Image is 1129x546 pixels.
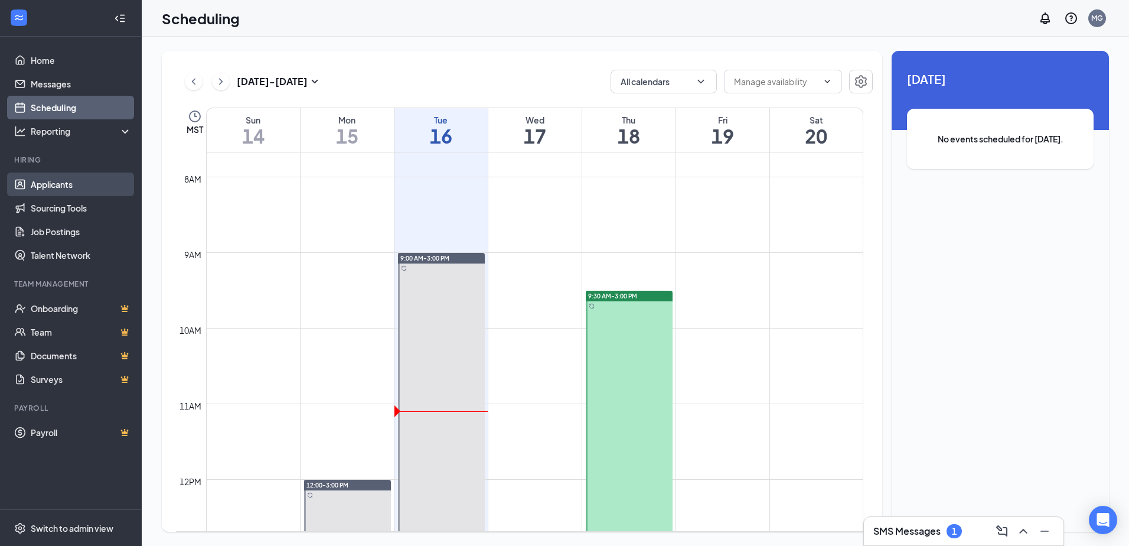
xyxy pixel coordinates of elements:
svg: ChevronDown [823,77,832,86]
h1: 20 [770,126,863,146]
a: PayrollCrown [31,421,132,444]
a: September 14, 2025 [207,108,300,152]
h3: SMS Messages [873,525,941,538]
svg: ChevronDown [695,76,707,87]
a: September 15, 2025 [301,108,394,152]
div: Tue [394,114,488,126]
a: September 17, 2025 [488,108,582,152]
svg: ComposeMessage [995,524,1009,538]
a: Home [31,48,132,72]
svg: ChevronRight [215,74,227,89]
span: MST [187,123,203,135]
svg: ChevronLeft [188,74,200,89]
button: Settings [849,70,873,93]
div: 9am [182,248,204,261]
button: All calendarsChevronDown [611,70,717,93]
button: ChevronLeft [185,73,203,90]
span: No events scheduled for [DATE]. [931,132,1070,145]
a: Scheduling [31,96,132,119]
a: DocumentsCrown [31,344,132,368]
svg: Sync [589,303,595,309]
a: Sourcing Tools [31,196,132,220]
a: OnboardingCrown [31,297,132,320]
svg: SmallChevronDown [308,74,322,89]
button: Minimize [1035,522,1054,541]
h1: 16 [394,126,488,146]
svg: Sync [401,265,407,271]
svg: Analysis [14,125,26,137]
span: [DATE] [907,70,1094,88]
svg: ChevronUp [1016,524,1030,538]
div: Thu [582,114,676,126]
span: 9:00 AM-3:00 PM [400,254,449,262]
h1: Scheduling [162,8,240,28]
a: September 20, 2025 [770,108,863,152]
button: ChevronRight [212,73,230,90]
button: ChevronUp [1014,522,1033,541]
div: Wed [488,114,582,126]
a: September 16, 2025 [394,108,488,152]
div: MG [1091,13,1103,23]
a: September 19, 2025 [676,108,769,152]
div: 10am [177,324,204,337]
div: Fri [676,114,769,126]
svg: Notifications [1038,11,1052,25]
a: September 18, 2025 [582,108,676,152]
a: Messages [31,72,132,96]
div: Payroll [14,403,129,413]
input: Manage availability [734,75,818,88]
h3: [DATE] - [DATE] [237,75,308,88]
a: Talent Network [31,243,132,267]
span: 9:30 AM-3:00 PM [588,292,637,300]
svg: WorkstreamLogo [13,12,25,24]
svg: Settings [854,74,868,89]
div: 11am [177,399,204,412]
a: TeamCrown [31,320,132,344]
svg: Collapse [114,12,126,24]
div: 12pm [177,475,204,488]
a: SurveysCrown [31,368,132,391]
a: Job Postings [31,220,132,243]
svg: QuestionInfo [1064,11,1078,25]
div: 8am [182,173,204,186]
div: Sat [770,114,863,126]
svg: Minimize [1037,524,1052,538]
button: ComposeMessage [993,522,1011,541]
svg: Settings [14,522,26,534]
div: Mon [301,114,394,126]
div: Switch to admin view [31,522,113,534]
span: 12:00-3:00 PM [306,481,348,489]
h1: 17 [488,126,582,146]
div: 1 [952,526,957,537]
a: Applicants [31,173,132,196]
h1: 14 [207,126,300,146]
svg: Sync [307,492,313,498]
h1: 19 [676,126,769,146]
div: Sun [207,114,300,126]
h1: 15 [301,126,394,146]
svg: Clock [188,109,202,123]
div: Hiring [14,155,129,165]
div: Open Intercom Messenger [1089,506,1117,534]
div: Team Management [14,279,129,289]
div: Reporting [31,125,132,137]
h1: 18 [582,126,676,146]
